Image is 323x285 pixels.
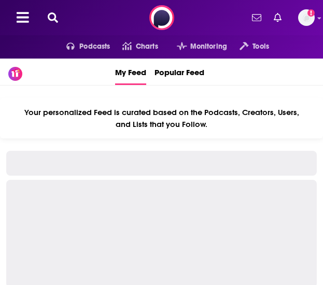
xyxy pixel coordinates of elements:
[155,61,204,83] span: Popular Feed
[252,39,269,54] span: Tools
[115,59,146,85] a: My Feed
[307,9,315,17] svg: Add a profile image
[136,39,158,54] span: Charts
[54,38,110,55] button: open menu
[149,5,174,30] img: Podchaser - Follow, Share and Rate Podcasts
[155,59,204,85] a: Popular Feed
[190,39,227,54] span: Monitoring
[248,9,265,26] a: Show notifications dropdown
[227,38,269,55] button: open menu
[79,39,110,54] span: Podcasts
[270,9,286,26] a: Show notifications dropdown
[164,38,227,55] button: open menu
[298,9,315,26] img: User Profile
[110,38,158,55] a: Charts
[298,9,315,26] a: Logged in as SimonElement
[115,61,146,83] span: My Feed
